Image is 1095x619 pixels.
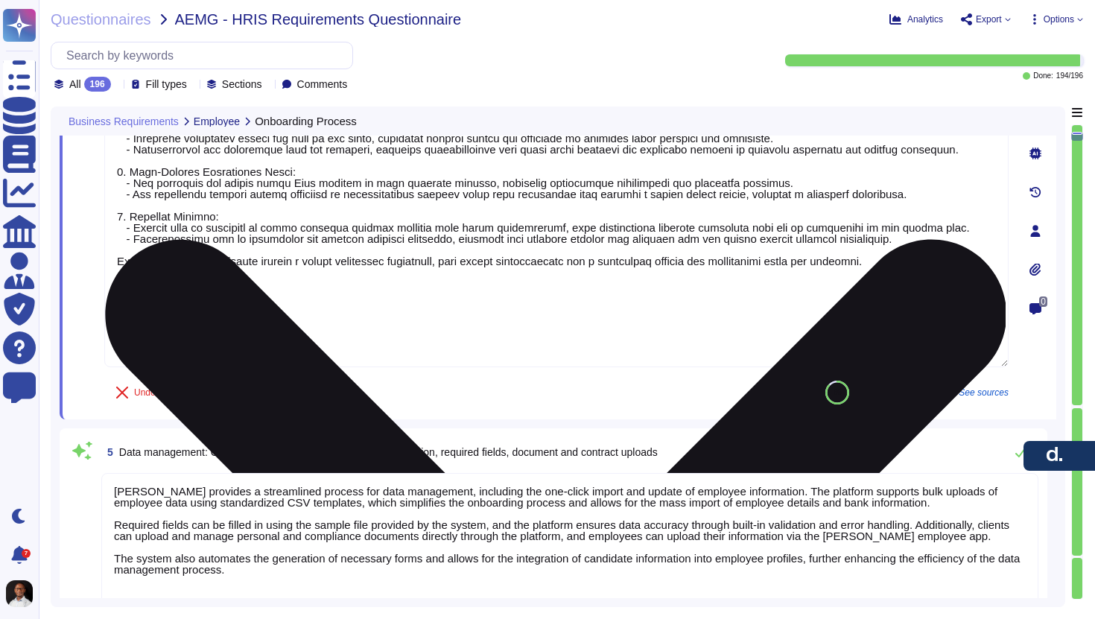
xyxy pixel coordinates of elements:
[175,12,462,27] span: AEMG - HRIS Requirements Questionnaire
[84,77,111,92] div: 196
[1039,296,1047,307] span: 0
[69,79,81,89] span: All
[101,473,1038,609] textarea: [PERSON_NAME] provides a streamlined process for data management, including the one-click import ...
[255,115,357,127] span: Onboarding Process
[22,549,31,558] div: 7
[889,13,943,25] button: Analytics
[297,79,348,89] span: Comments
[51,12,151,27] span: Questionnaires
[1033,72,1053,80] span: Done:
[146,79,187,89] span: Fill types
[101,447,113,457] span: 5
[3,577,43,610] button: user
[834,388,842,396] span: 86
[1056,72,1083,80] span: 194 / 196
[1044,15,1074,24] span: Options
[194,116,240,127] span: Employee
[222,79,262,89] span: Sections
[6,580,33,607] img: user
[976,15,1002,24] span: Export
[907,15,943,24] span: Analytics
[59,42,352,69] input: Search by keywords
[69,116,179,127] span: Business Requirements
